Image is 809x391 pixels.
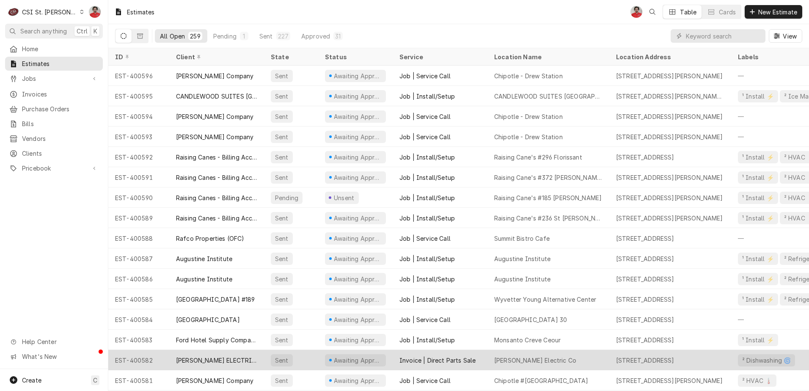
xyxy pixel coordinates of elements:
[399,52,479,61] div: Service
[274,193,299,202] div: Pending
[616,112,723,121] div: [STREET_ADDRESS][PERSON_NAME]
[176,295,255,304] div: [GEOGRAPHIC_DATA] #189
[494,173,603,182] div: Raising Cane's #372 [PERSON_NAME]
[108,370,169,391] div: EST-400581
[494,193,602,202] div: Raising Cane's #185 [PERSON_NAME]
[399,72,451,80] div: Job | Service Call
[271,52,311,61] div: State
[5,350,103,363] a: Go to What's New
[176,132,253,141] div: [PERSON_NAME] Company
[616,356,674,365] div: [STREET_ADDRESS]
[333,153,382,162] div: Awaiting Approval
[399,336,455,344] div: Job | Install/Setup
[274,275,289,284] div: Sent
[494,112,563,121] div: Chipotle - Drew Station
[494,315,567,324] div: [GEOGRAPHIC_DATA] 30
[274,153,289,162] div: Sent
[108,187,169,208] div: EST-400590
[494,234,550,243] div: Summit Bistro Cafe
[494,52,601,61] div: Location Name
[741,275,775,284] div: ¹ Install ⚡️
[176,72,253,80] div: [PERSON_NAME] Company
[494,132,563,141] div: Chipotle - Drew Station
[176,376,253,385] div: [PERSON_NAME] Company
[22,337,98,346] span: Help Center
[616,72,723,80] div: [STREET_ADDRESS][PERSON_NAME]
[22,149,99,158] span: Clients
[274,234,289,243] div: Sent
[741,214,775,223] div: ¹ Install ⚡️
[741,336,775,344] div: ¹ Install ⚡️
[494,336,561,344] div: Monsanto Creve Ceour
[115,52,161,61] div: ID
[494,376,588,385] div: Chipotle #[GEOGRAPHIC_DATA]
[325,52,384,61] div: Status
[494,214,603,223] div: Raising Cane's #236 St [PERSON_NAME]
[274,254,289,263] div: Sent
[274,315,289,324] div: Sent
[686,29,761,43] input: Keyword search
[769,29,802,43] button: View
[741,193,775,202] div: ¹ Install ⚡️
[108,86,169,106] div: EST-400595
[301,32,330,41] div: Approved
[399,132,451,141] div: Job | Service Call
[176,173,257,182] div: Raising Canes - Billing Account
[494,275,550,284] div: Augustine Institute
[274,173,289,182] div: Sent
[22,90,99,99] span: Invoices
[176,275,232,284] div: Augustine Institute
[399,153,455,162] div: Job | Install/Setup
[399,315,451,324] div: Job | Service Call
[781,32,798,41] span: View
[616,336,674,344] div: [STREET_ADDRESS]
[176,52,256,61] div: Client
[399,92,455,101] div: Job | Install/Setup
[630,6,642,18] div: NF
[616,193,723,202] div: [STREET_ADDRESS][PERSON_NAME]
[333,275,382,284] div: Awaiting Approval
[399,234,451,243] div: Job | Service Call
[741,173,775,182] div: ¹ Install ⚡️
[108,350,169,370] div: EST-400582
[5,42,103,56] a: Home
[213,32,237,41] div: Pending
[333,112,382,121] div: Awaiting Approval
[741,92,775,101] div: ¹ Install ⚡️
[333,214,382,223] div: Awaiting Approval
[494,254,550,263] div: Augustine Institute
[399,173,455,182] div: Job | Install/Setup
[333,193,355,202] div: Unsent
[616,92,724,101] div: [STREET_ADDRESS][PERSON_NAME][PERSON_NAME]
[176,234,245,243] div: Rafco Properties (OFC)
[176,356,257,365] div: [PERSON_NAME] ELECTRIC CO
[333,173,382,182] div: Awaiting Approval
[274,72,289,80] div: Sent
[333,295,382,304] div: Awaiting Approval
[94,27,97,36] span: K
[333,254,382,263] div: Awaiting Approval
[22,119,99,128] span: Bills
[93,376,97,385] span: C
[741,254,775,263] div: ¹ Install ⚡️
[108,289,169,309] div: EST-400585
[616,153,674,162] div: [STREET_ADDRESS]
[399,275,455,284] div: Job | Install/Setup
[757,8,799,17] span: New Estimate
[108,208,169,228] div: EST-400589
[719,8,736,17] div: Cards
[176,92,257,101] div: CANDLEWOOD SUITES [GEOGRAPHIC_DATA][PERSON_NAME]
[616,234,674,243] div: [STREET_ADDRESS]
[646,5,659,19] button: Open search
[333,92,382,101] div: Awaiting Approval
[5,132,103,146] a: Vendors
[616,254,674,263] div: [STREET_ADDRESS]
[108,147,169,167] div: EST-400592
[108,66,169,86] div: EST-400596
[274,214,289,223] div: Sent
[278,32,289,41] div: 227
[22,8,77,17] div: CSI St. [PERSON_NAME]
[274,112,289,121] div: Sent
[494,295,596,304] div: Wyvetter Young Alternative Center
[242,32,247,41] div: 1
